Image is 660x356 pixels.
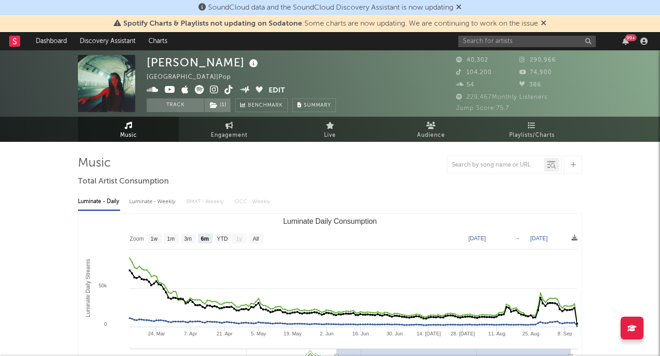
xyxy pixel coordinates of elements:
[447,162,544,169] input: Search by song name or URL
[99,283,107,288] text: 50k
[324,130,336,141] span: Live
[201,236,209,242] text: 6m
[519,57,556,63] span: 290,966
[515,235,520,242] text: →
[78,176,169,187] span: Total Artist Consumption
[147,72,242,83] div: [GEOGRAPHIC_DATA] | Pop
[456,94,548,100] span: 229,467 Monthly Listeners
[235,98,288,112] a: Benchmark
[458,36,596,47] input: Search for artists
[184,331,197,336] text: 7. Apr
[451,331,475,336] text: 28. [DATE]
[253,236,258,242] text: All
[211,130,247,141] span: Engagement
[142,32,174,50] a: Charts
[519,70,552,76] span: 74,900
[78,194,120,210] div: Luminate - Daily
[304,103,331,108] span: Summary
[519,82,541,88] span: 386
[130,236,144,242] text: Zoom
[292,98,336,112] button: Summary
[622,38,629,45] button: 99+
[147,98,204,112] button: Track
[204,98,231,112] button: (1)
[208,4,453,11] span: SoundCloud data and the SoundCloud Discovery Assistant is now updating
[456,82,474,88] span: 54
[468,235,486,242] text: [DATE]
[73,32,142,50] a: Discovery Assistant
[488,331,505,336] text: 11. Aug
[380,117,481,142] a: Audience
[320,331,334,336] text: 2. Jun
[386,331,403,336] text: 30. Jun
[78,117,179,142] a: Music
[120,130,137,141] span: Music
[269,85,285,97] button: Edit
[280,117,380,142] a: Live
[417,331,441,336] text: 14. [DATE]
[558,331,572,336] text: 8. Sep
[251,331,267,336] text: 5. May
[625,34,637,41] div: 99 +
[248,100,283,111] span: Benchmark
[204,98,231,112] span: ( 1 )
[236,236,242,242] text: 1y
[456,57,488,63] span: 40,302
[509,130,555,141] span: Playlists/Charts
[85,259,91,317] text: Luminate Daily Streams
[283,217,377,225] text: Luminate Daily Consumption
[104,321,107,327] text: 0
[352,331,369,336] text: 16. Jun
[217,236,228,242] text: YTD
[456,105,509,111] span: Jump Score: 75.7
[29,32,73,50] a: Dashboard
[530,235,548,242] text: [DATE]
[129,194,177,210] div: Luminate - Weekly
[123,20,538,27] span: : Some charts are now updating. We are continuing to work on the issue
[541,20,546,27] span: Dismiss
[148,331,165,336] text: 24. Mar
[456,70,492,76] span: 104,200
[522,331,539,336] text: 25. Aug
[179,117,280,142] a: Engagement
[123,20,302,27] span: Spotify Charts & Playlists not updating on Sodatone
[216,331,232,336] text: 21. Apr
[417,130,445,141] span: Audience
[184,236,192,242] text: 3m
[147,55,260,70] div: [PERSON_NAME]
[167,236,175,242] text: 1m
[481,117,582,142] a: Playlists/Charts
[151,236,158,242] text: 1w
[284,331,302,336] text: 19. May
[456,4,462,11] span: Dismiss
